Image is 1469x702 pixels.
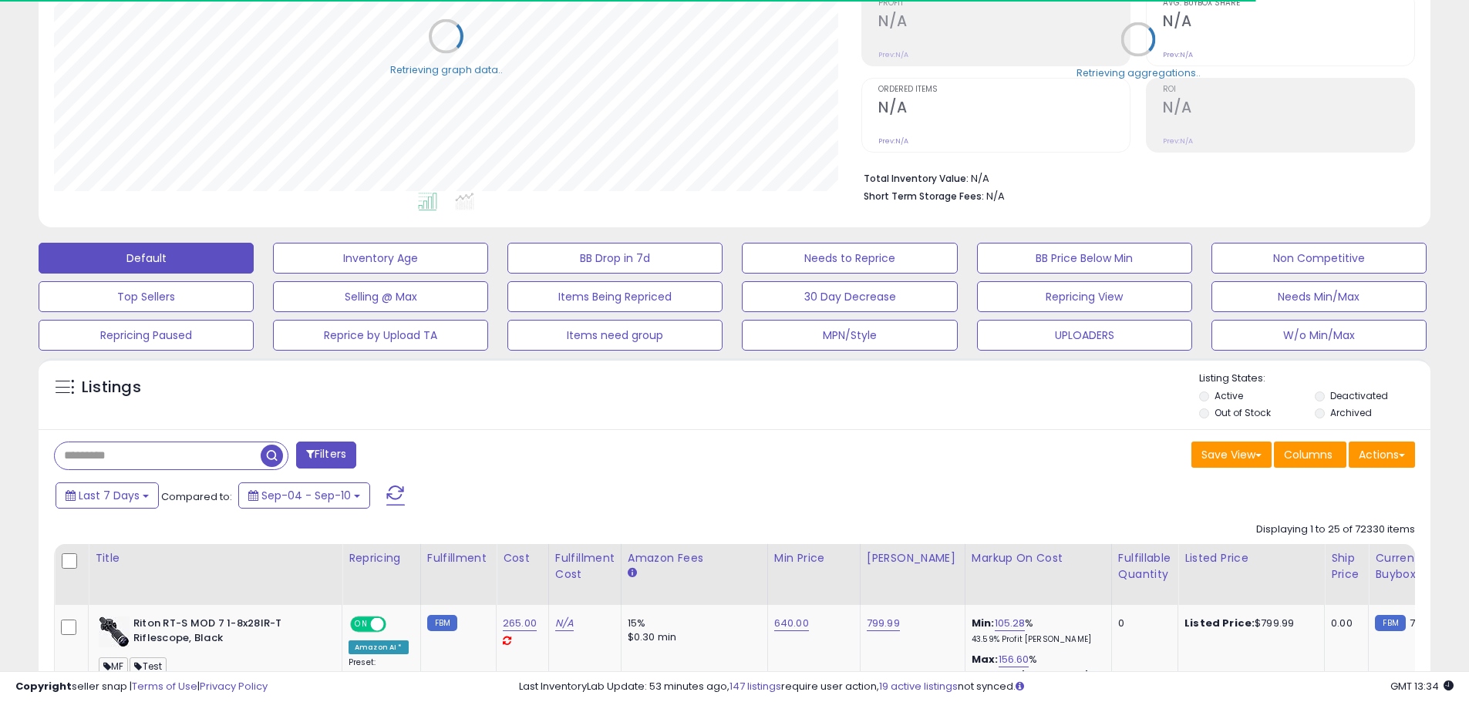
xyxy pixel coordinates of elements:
button: Filters [296,442,356,469]
b: Riton RT-S MOD 7 1-8x28IR-T Riflescope, Black [133,616,321,649]
b: Listed Price: [1184,616,1255,630]
div: Repricing [349,550,414,566]
span: Sep-04 - Sep-10 [261,488,351,503]
p: Listing States: [1199,371,1430,386]
button: Top Sellers [39,281,254,312]
button: Save View [1191,442,1272,468]
div: Displaying 1 to 25 of 72330 items [1256,522,1415,537]
div: Retrieving aggregations.. [1076,65,1201,79]
label: Active [1215,389,1243,402]
div: $799.99 [1184,616,1312,630]
div: Fulfillable Quantity [1118,550,1171,583]
div: Amazon AI * [349,640,409,654]
div: Last InventoryLab Update: 53 minutes ago, require user action, not synced. [519,680,1454,694]
button: Actions [1349,442,1415,468]
button: Reprice by Upload TA [273,320,488,351]
button: Selling @ Max [273,281,488,312]
div: Min Price [774,550,854,566]
label: Archived [1330,406,1372,419]
button: Items Being Repriced [507,281,723,312]
span: MF [99,657,128,675]
b: Max: [972,652,999,667]
div: Markup on Cost [972,550,1105,566]
button: Columns [1274,442,1346,468]
label: Out of Stock [1215,406,1271,419]
div: % [972,616,1100,645]
button: Repricing View [977,281,1192,312]
strong: Copyright [15,679,72,694]
p: 43.59% Profit [PERSON_NAME] [972,634,1100,645]
div: Title [95,550,335,566]
div: Fulfillment [427,550,490,566]
button: UPLOADERS [977,320,1192,351]
button: Repricing Paused [39,320,254,351]
button: W/o Min/Max [1211,320,1427,351]
div: Listed Price [1184,550,1318,566]
div: Cost [503,550,542,566]
a: 156.60 [999,652,1029,667]
a: 105.28 [995,616,1026,631]
a: 19 active listings [879,679,958,694]
small: Amazon Fees. [628,566,637,580]
span: 799.99 [1410,616,1443,630]
span: OFF [384,618,409,631]
button: BB Price Below Min [977,243,1192,274]
span: Test [130,657,167,675]
span: Last 7 Days [79,488,140,503]
div: 15% [628,616,756,630]
b: Min: [972,616,995,630]
button: MPN/Style [742,320,957,351]
span: Columns [1284,447,1333,462]
img: 418hPfOYIiL._SL40_.jpg [99,616,130,647]
div: 0.00 [1331,616,1356,630]
div: Amazon Fees [628,550,761,566]
th: The percentage added to the cost of goods (COGS) that forms the calculator for Min & Max prices. [965,544,1111,605]
a: Terms of Use [132,679,197,694]
h5: Listings [82,377,141,398]
button: Default [39,243,254,274]
div: Retrieving graph data.. [390,62,503,76]
label: Deactivated [1330,389,1388,402]
a: N/A [555,616,574,631]
div: Ship Price [1331,550,1362,583]
button: 30 Day Decrease [742,281,957,312]
small: FBM [427,615,457,631]
span: ON [352,618,371,631]
a: Privacy Policy [200,679,268,694]
button: Sep-04 - Sep-10 [238,482,370,509]
div: Preset: [349,657,409,692]
a: 799.99 [867,616,900,631]
div: seller snap | | [15,680,268,694]
a: 265.00 [503,616,537,631]
button: Needs to Reprice [742,243,957,274]
small: FBM [1375,615,1405,631]
button: Non Competitive [1211,243,1427,274]
div: 0 [1118,616,1166,630]
a: 147 listings [729,679,781,694]
div: Current Buybox Price [1375,550,1454,583]
button: Inventory Age [273,243,488,274]
div: Fulfillment Cost [555,550,615,583]
button: Items need group [507,320,723,351]
button: BB Drop in 7d [507,243,723,274]
div: [PERSON_NAME] [867,550,959,566]
div: $0.30 min [628,630,756,644]
span: Compared to: [161,489,232,504]
button: Needs Min/Max [1211,281,1427,312]
div: % [972,653,1100,681]
a: 640.00 [774,616,809,631]
span: 2025-09-18 13:34 GMT [1390,679,1454,694]
button: Last 7 Days [56,482,159,509]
